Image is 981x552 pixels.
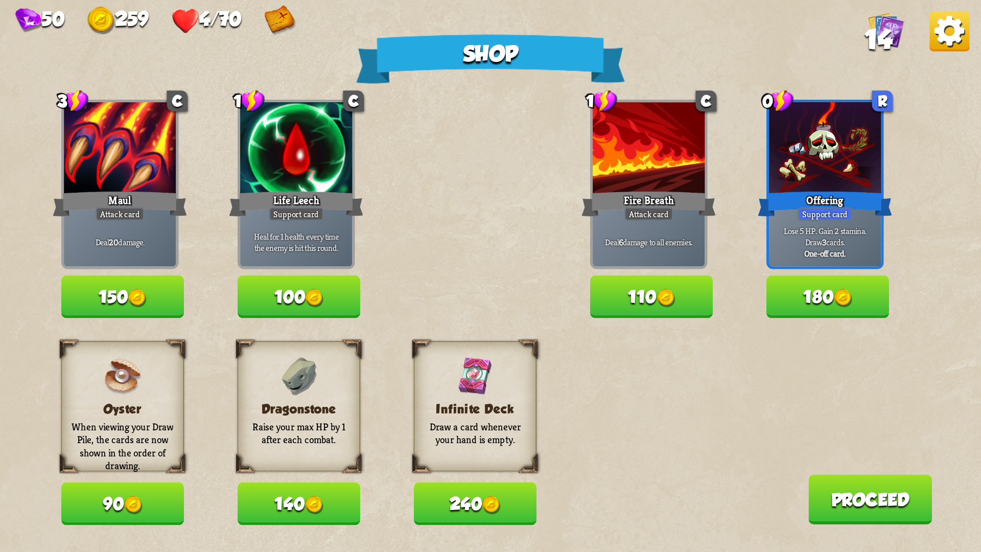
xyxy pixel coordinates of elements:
div: Maul [53,189,187,219]
img: Cards_Icon.png [868,12,904,49]
div: C [167,90,188,111]
img: gem.png [15,9,41,33]
div: R [872,90,893,111]
div: Attack card [624,207,673,221]
img: gold.png [305,289,323,308]
div: Fire Breath [581,189,716,219]
button: 100 [238,275,360,318]
div: 1 [586,89,617,113]
div: Gems [15,8,64,33]
b: 3 [822,237,826,248]
img: Dragonstone.png [282,357,317,396]
div: 3 [57,89,88,113]
div: C [343,90,364,111]
button: 6030 [414,166,536,209]
div: Protection Potion [405,80,540,110]
p: Raise your max HP by 1 after each combat. [246,420,352,446]
img: gold.png [128,289,147,308]
button: 110 [590,275,713,318]
div: Health [172,7,242,35]
div: Life Leech [229,189,363,219]
p: Heal for 1 health every time the enemy is hit this round. [243,231,349,253]
div: Gold [87,7,149,35]
button: Proceed [808,475,932,525]
div: 1 [233,89,265,113]
img: gold.png [124,496,142,515]
h3: Dragonstone [246,402,352,417]
span: 14 [865,25,892,55]
div: Attack card [96,207,145,221]
div: Offering [758,189,892,219]
b: 6 [619,237,623,248]
img: Oyster.png [104,357,142,396]
img: health.png [172,7,199,35]
b: One-off card. [804,247,846,259]
p: Lose 5 HP. Gain 2 stamina. Draw cards. [772,225,878,247]
button: 180 [766,275,889,318]
img: gold.png [489,180,507,198]
h3: Infinite Deck [423,402,528,417]
p: When viewing your Draw Pile, the cards are now shown in the order of drawing. [70,420,176,472]
div: Potion card [449,98,497,112]
p: Draw a card whenever your hand is empty. [423,420,528,446]
img: gold.png [834,289,852,308]
h3: Oyster [70,402,176,417]
div: C [696,90,717,111]
p: Gain Bonus Armor for one round. [419,116,526,138]
img: gold.png [482,496,501,515]
button: 140 [238,482,360,525]
img: OptionsButton.png [930,12,970,52]
img: gold.png [87,7,115,35]
span: 60 [443,178,464,198]
b: 20 [109,237,118,248]
p: Deal damage to all enemies. [596,237,702,248]
img: gold.png [305,496,323,515]
div: View all the cards in your deck [868,12,904,52]
button: 240 [414,482,536,525]
div: Support card [269,207,323,221]
div: Shop [356,35,625,84]
img: gold.png [657,289,675,308]
img: InfiniteDeck.png [458,357,492,396]
div: Support card [798,207,852,221]
p: Deal damage. [67,237,173,248]
img: Map - Reveal all path points on the map. [264,6,297,36]
button: 150 [61,275,184,318]
button: 90 [61,482,184,525]
b: One-off card. [452,139,493,150]
b: 3 [457,116,461,127]
div: 0 [762,89,793,113]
